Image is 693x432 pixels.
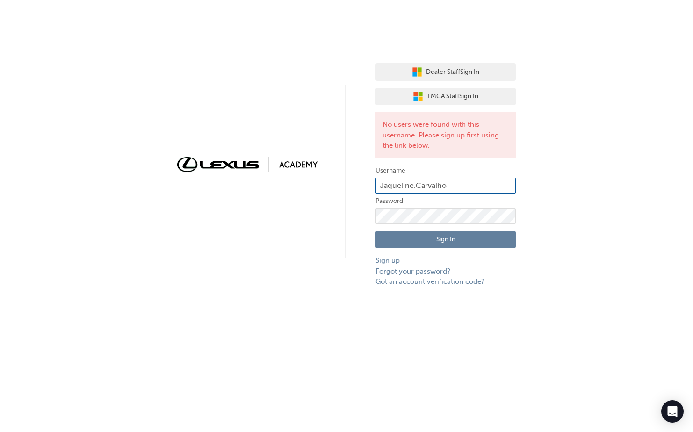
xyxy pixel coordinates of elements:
[427,91,478,102] span: TMCA Staff Sign In
[375,255,516,266] a: Sign up
[426,67,479,78] span: Dealer Staff Sign In
[375,112,516,158] div: No users were found with this username. Please sign up first using the link below.
[375,276,516,287] a: Got an account verification code?
[375,63,516,81] button: Dealer StaffSign In
[375,195,516,207] label: Password
[375,231,516,249] button: Sign In
[375,88,516,106] button: TMCA StaffSign In
[375,266,516,277] a: Forgot your password?
[661,400,684,423] div: Open Intercom Messenger
[177,157,318,172] img: Trak
[375,178,516,194] input: Username
[375,165,516,176] label: Username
